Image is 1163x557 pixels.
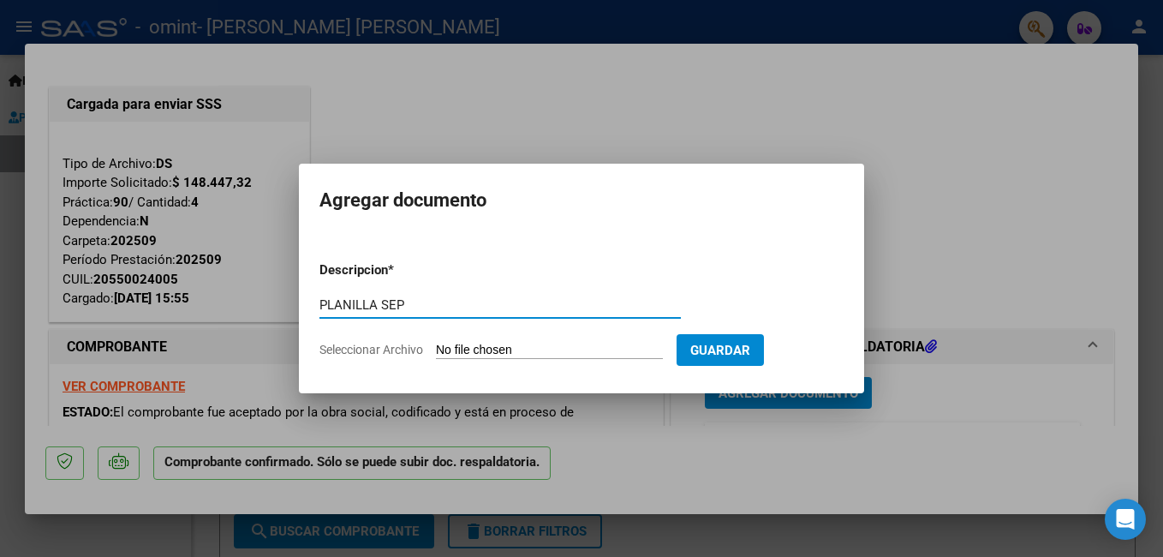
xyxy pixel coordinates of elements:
span: Seleccionar Archivo [319,343,423,356]
span: Guardar [690,343,750,358]
h2: Agregar documento [319,184,844,217]
button: Guardar [677,334,764,366]
div: Open Intercom Messenger [1105,499,1146,540]
p: Descripcion [319,261,477,280]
